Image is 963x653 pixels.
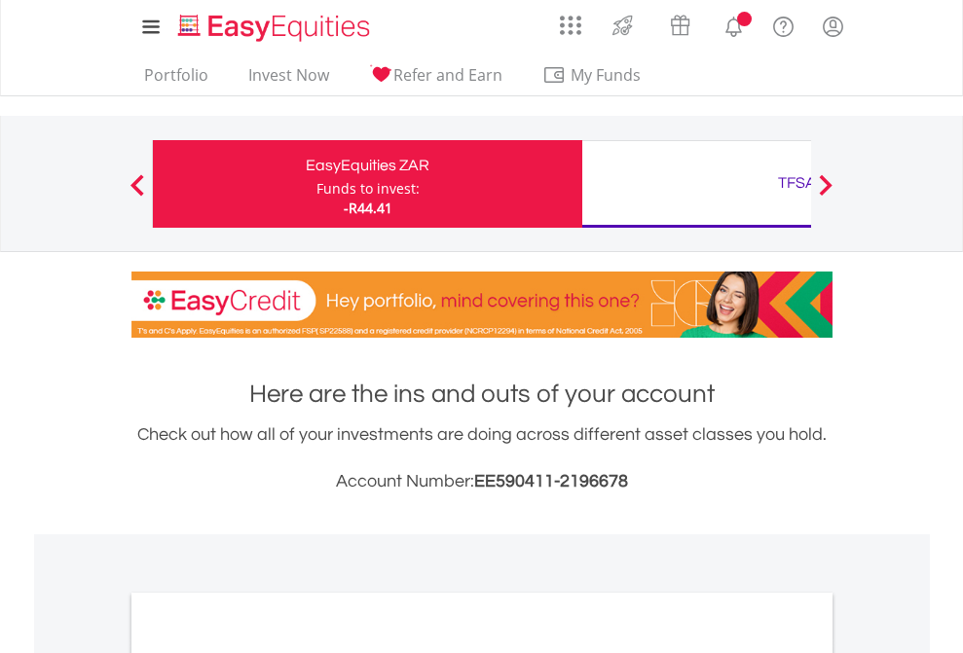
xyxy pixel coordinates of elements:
a: AppsGrid [547,5,594,36]
img: EasyCredit Promotion Banner [131,272,833,338]
a: Notifications [709,5,759,44]
button: Next [806,184,845,203]
img: EasyEquities_Logo.png [174,12,378,44]
a: My Profile [808,5,858,48]
a: Portfolio [136,65,216,95]
div: Funds to invest: [316,179,420,199]
img: vouchers-v2.svg [664,10,696,41]
div: EasyEquities ZAR [165,152,571,179]
a: Home page [170,5,378,44]
img: grid-menu-icon.svg [560,15,581,36]
a: Refer and Earn [361,65,510,95]
span: Refer and Earn [393,64,502,86]
a: Invest Now [241,65,337,95]
img: thrive-v2.svg [607,10,639,41]
h1: Here are the ins and outs of your account [131,377,833,412]
span: -R44.41 [344,199,392,217]
span: My Funds [542,62,670,88]
button: Previous [118,184,157,203]
h3: Account Number: [131,468,833,495]
span: EE590411-2196678 [474,472,628,490]
div: Check out how all of your investments are doing across different asset classes you hold. [131,421,833,495]
a: Vouchers [651,5,709,41]
a: FAQ's and Support [759,5,808,44]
